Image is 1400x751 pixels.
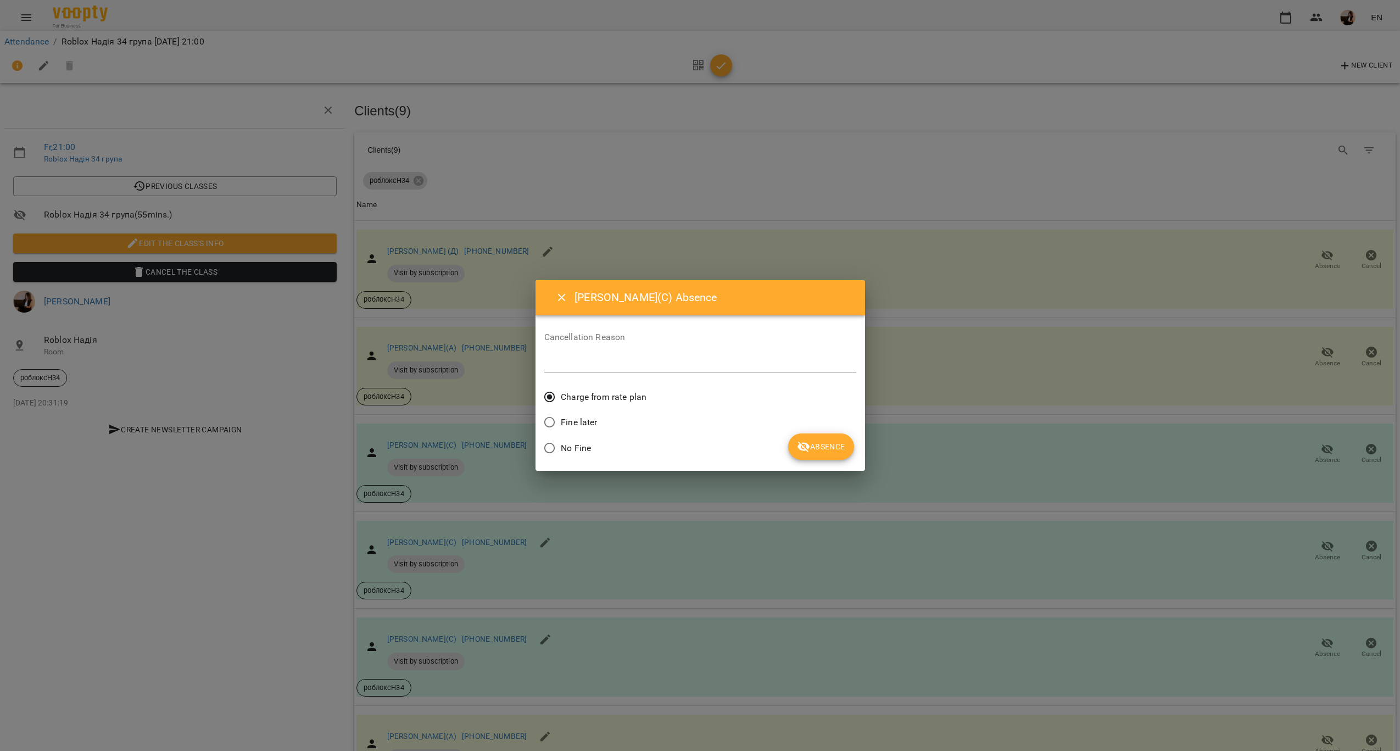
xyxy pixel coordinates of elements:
[544,333,856,342] label: Cancellation Reason
[574,289,851,306] h6: [PERSON_NAME](С) Absence
[561,391,646,404] span: Charge from rate plan
[788,433,854,460] button: Absence
[549,285,575,311] button: Close
[561,442,591,455] span: No Fine
[561,416,597,429] span: Fine later
[797,440,845,453] span: Absence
